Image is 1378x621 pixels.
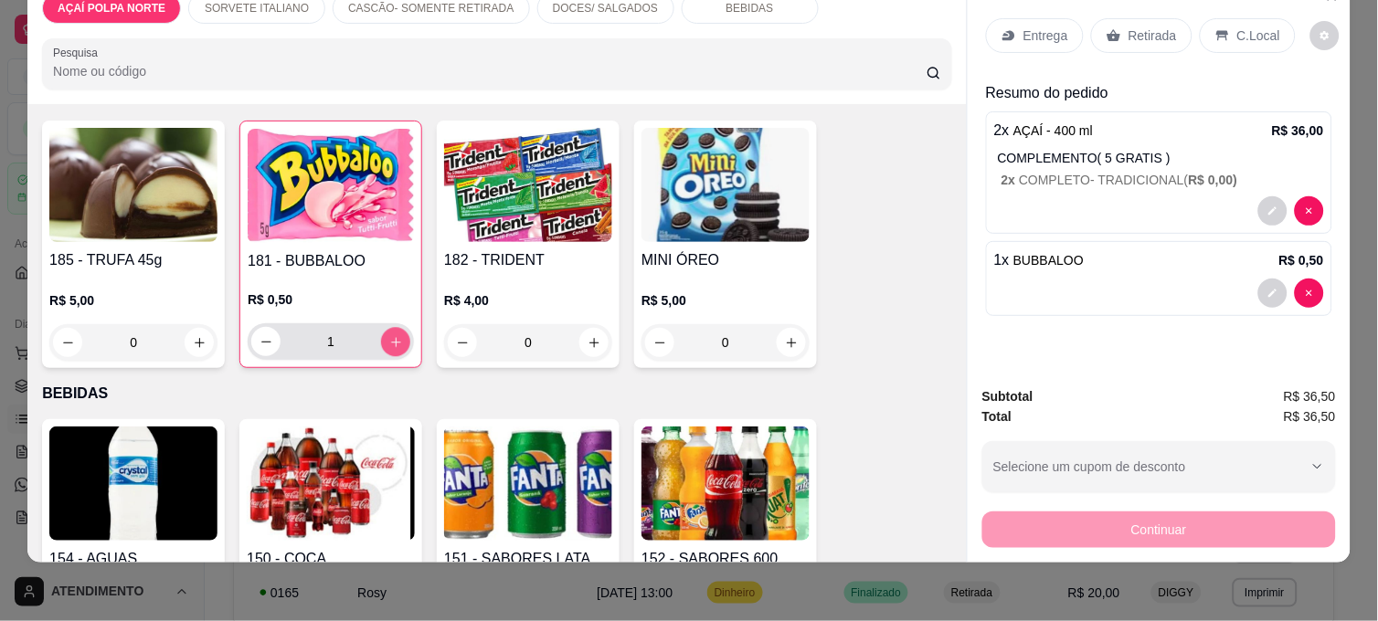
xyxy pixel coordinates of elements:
[348,1,514,16] p: CASCÃO- SOMENTE RETIRADA
[444,426,612,541] img: product-image
[645,328,674,357] button: decrease-product-quantity
[1258,196,1288,226] button: decrease-product-quantity
[982,389,1033,404] strong: Subtotal
[247,426,415,541] img: product-image
[641,249,810,271] h4: MINI ÓREO
[641,291,810,310] p: R$ 5,00
[1002,171,1324,189] p: COMPLETO- TRADICIONAL (
[53,62,927,80] input: Pesquisa
[1129,26,1177,45] p: Retirada
[1237,26,1280,45] p: C.Local
[998,149,1324,167] p: COMPLEMENTO( 5 GRATIS )
[1295,279,1324,308] button: decrease-product-quantity
[982,441,1336,492] button: Selecione um cupom de desconto
[53,328,82,357] button: decrease-product-quantity
[982,409,1012,424] strong: Total
[444,128,612,242] img: product-image
[1295,196,1324,226] button: decrease-product-quantity
[994,120,1094,142] p: 2 x
[251,327,281,356] button: decrease-product-quantity
[49,249,217,271] h4: 185 - TRUFA 45g
[248,290,414,309] p: R$ 0,50
[53,45,104,60] label: Pesquisa
[1279,251,1324,269] p: R$ 0,50
[185,328,214,357] button: increase-product-quantity
[247,548,415,570] h4: 150 - COCA
[49,128,217,242] img: product-image
[1002,173,1019,187] span: 2 x
[248,129,414,243] img: product-image
[444,291,612,310] p: R$ 4,00
[58,1,165,16] p: AÇAÍ POLPA NORTE
[1310,21,1340,50] button: decrease-product-quantity
[49,426,217,541] img: product-image
[49,291,217,310] p: R$ 5,00
[726,1,774,16] p: BEBIDAS
[1189,173,1238,187] span: R$ 0,00 )
[1284,386,1336,406] span: R$ 36,50
[641,548,810,570] h4: 152 - SABORES 600
[777,328,806,357] button: increase-product-quantity
[641,426,810,541] img: product-image
[248,250,414,272] h4: 181 - BUBBALOO
[579,328,609,357] button: increase-product-quantity
[1284,406,1336,426] span: R$ 36,50
[205,1,309,16] p: SORVETE ITALIANO
[986,82,1332,104] p: Resumo do pedido
[444,548,612,570] h4: 151 - SABORES LATA
[42,383,952,405] p: BEBIDAS
[381,327,410,356] button: increase-product-quantity
[553,1,658,16] p: DOCES/ SALGADOS
[1023,26,1068,45] p: Entrega
[1013,123,1093,138] span: AÇAÍ - 400 ml
[448,328,477,357] button: decrease-product-quantity
[1272,121,1324,140] p: R$ 36,00
[444,249,612,271] h4: 182 - TRIDENT
[1013,253,1084,268] span: BUBBALOO
[1258,279,1288,308] button: decrease-product-quantity
[49,548,217,570] h4: 154 - AGUAS
[994,249,1084,271] p: 1 x
[641,128,810,242] img: product-image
